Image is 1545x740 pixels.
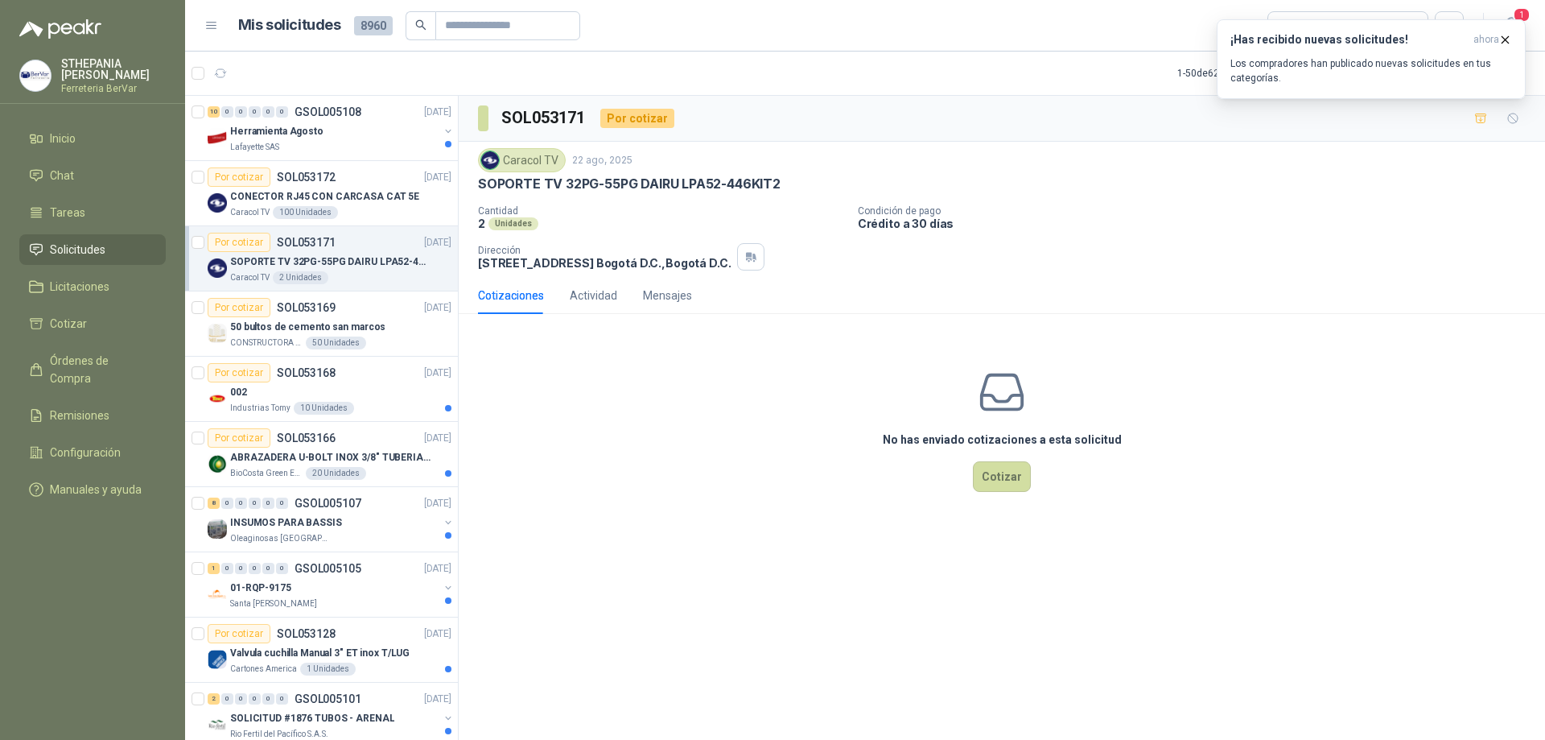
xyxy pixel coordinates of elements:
[1473,33,1499,47] span: ahora
[19,123,166,154] a: Inicio
[230,467,303,480] p: BioCosta Green Energy S.A.S
[19,234,166,265] a: Solicitudes
[208,258,227,278] img: Company Logo
[1230,33,1467,47] h3: ¡Has recibido nuevas solicitudes!
[230,711,394,726] p: SOLICITUD #1876 TUBOS - ARENAL
[973,461,1031,492] button: Cotizar
[19,474,166,505] a: Manuales y ayuda
[230,124,323,139] p: Herramienta Agosto
[415,19,426,31] span: search
[294,402,354,415] div: 10 Unidades
[481,151,499,169] img: Company Logo
[235,498,247,509] div: 0
[478,205,845,217] p: Cantidad
[230,597,317,610] p: Santa [PERSON_NAME]
[277,172,336,183] p: SOL053172
[478,245,731,256] p: Dirección
[230,320,385,335] p: 50 bultos de cemento san marcos
[600,109,674,128] div: Por cotizar
[61,58,166,81] p: STHEPANIA [PERSON_NAME]
[478,148,566,172] div: Caracol TV
[50,130,76,147] span: Inicio
[230,515,342,531] p: INSUMOS PARA BASSIS
[50,278,109,296] span: Licitaciones
[249,498,261,509] div: 0
[424,496,451,511] p: [DATE]
[208,363,270,382] div: Por cotizar
[230,532,332,545] p: Oleaginosas [GEOGRAPHIC_DATA][PERSON_NAME]
[19,400,166,431] a: Remisiones
[185,226,458,291] a: Por cotizarSOL053171[DATE] Company LogoSOPORTE TV 32PG-55PG DAIRU LPA52-446KIT2Caracol TV2 Unidades
[50,407,109,424] span: Remisiones
[19,271,166,302] a: Licitaciones
[208,585,227,604] img: Company Logo
[570,287,617,304] div: Actividad
[221,693,233,705] div: 0
[230,141,279,154] p: Lafayette SAS
[300,663,356,676] div: 1 Unidades
[1217,19,1526,99] button: ¡Has recibido nuevas solicitudes!ahora Los compradores han publicado nuevas solicitudes en tus ca...
[295,498,361,509] p: GSOL005107
[50,315,87,333] span: Cotizar
[249,563,261,574] div: 0
[20,60,51,91] img: Company Logo
[424,431,451,446] p: [DATE]
[478,217,485,230] p: 2
[238,14,341,37] h1: Mis solicitudes
[221,106,233,118] div: 0
[230,189,419,205] p: CONECTOR RJ45 CON CARCASA CAT 5E
[208,128,227,147] img: Company Logo
[424,626,451,642] p: [DATE]
[572,153,632,168] p: 22 ago, 2025
[235,563,247,574] div: 0
[230,254,431,270] p: SOPORTE TV 32PG-55PG DAIRU LPA52-446KIT2
[262,498,274,509] div: 0
[208,498,220,509] div: 8
[50,204,85,221] span: Tareas
[277,302,336,313] p: SOL053169
[643,287,692,304] div: Mensajes
[208,715,227,734] img: Company Logo
[208,106,220,118] div: 10
[1230,56,1512,85] p: Los compradores han publicado nuevas solicitudes en tus categorías.
[478,287,544,304] div: Cotizaciones
[208,167,270,187] div: Por cotizar
[295,106,361,118] p: GSOL005108
[208,693,220,705] div: 2
[19,197,166,228] a: Tareas
[208,324,227,343] img: Company Logo
[306,467,366,480] div: 20 Unidades
[230,206,270,219] p: Caracol TV
[230,402,290,415] p: Industrias Tomy
[230,663,297,676] p: Cartones America
[208,102,455,154] a: 10 0 0 0 0 0 GSOL005108[DATE] Company LogoHerramienta AgostoLafayette SAS
[230,450,431,465] p: ABRAZADERA U-BOLT INOX 3/8" TUBERIA 4"
[424,561,451,577] p: [DATE]
[19,160,166,191] a: Chat
[478,176,781,192] p: SOPORTE TV 32PG-55PG DAIRU LPA52-446KIT2
[1513,7,1531,23] span: 1
[208,519,227,539] img: Company Logo
[424,366,451,381] p: [DATE]
[295,563,361,574] p: GSOL005105
[883,431,1122,449] h3: No has enviado cotizaciones a esta solicitud
[354,16,393,35] span: 8960
[19,19,101,39] img: Logo peakr
[208,559,455,610] a: 1 0 0 0 0 0 GSOL005105[DATE] Company Logo01-RQP-9175Santa [PERSON_NAME]
[424,235,451,250] p: [DATE]
[230,581,291,596] p: 01-RQP-9175
[208,389,227,408] img: Company Logo
[277,367,336,378] p: SOL053168
[424,300,451,316] p: [DATE]
[424,170,451,185] p: [DATE]
[501,105,587,130] h3: SOL053171
[19,345,166,394] a: Órdenes de Compra
[858,205,1539,217] p: Condición de pago
[276,106,288,118] div: 0
[208,193,227,213] img: Company Logo
[276,693,288,705] div: 0
[50,481,142,498] span: Manuales y ayuda
[262,106,274,118] div: 0
[61,84,166,93] p: Ferreteria BerVar
[221,498,233,509] div: 0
